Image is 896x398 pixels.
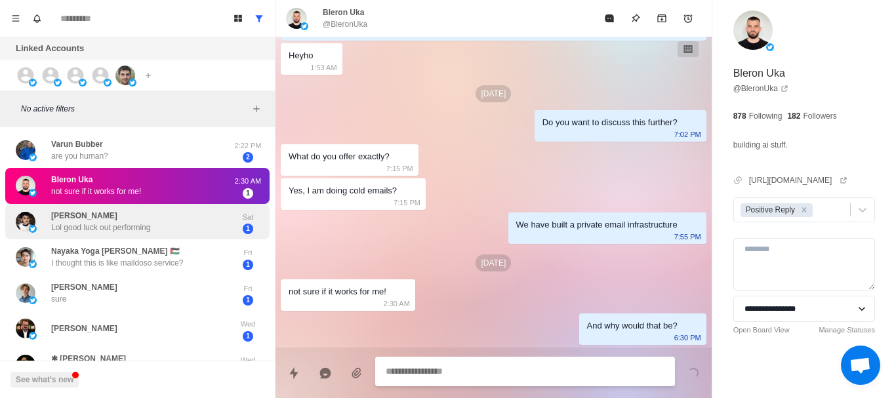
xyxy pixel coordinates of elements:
[680,360,706,386] button: Send message
[243,295,253,306] span: 1
[249,101,264,117] button: Add filters
[232,176,264,187] p: 2:30 AM
[243,152,253,163] span: 2
[51,174,92,186] p: Bleron Uka
[51,245,180,257] p: Nayaka Yoga [PERSON_NAME] 🇵🇸
[289,149,390,164] div: What do you offer exactly?
[300,22,308,30] img: picture
[797,203,811,217] div: Remove Positive Reply
[742,203,797,217] div: Positive Reply
[232,140,264,151] p: 2:22 PM
[5,8,26,29] button: Menu
[29,225,37,233] img: picture
[674,229,701,244] p: 7:55 PM
[733,138,788,152] p: building ai stuff.
[766,43,774,51] img: picture
[51,353,126,365] p: ✱ [PERSON_NAME]
[79,79,87,87] img: picture
[232,319,264,330] p: Wed
[16,247,35,267] img: picture
[243,224,253,234] span: 1
[542,115,678,130] div: Do you want to discuss this further?
[243,331,253,342] span: 1
[51,210,117,222] p: [PERSON_NAME]
[51,293,66,305] p: sure
[29,189,37,197] img: picture
[310,60,336,75] p: 1:53 AM
[249,8,270,29] button: Show all conversations
[383,296,409,311] p: 2:30 AM
[733,110,746,122] p: 878
[675,5,701,31] button: Add reminder
[129,79,136,87] img: picture
[596,5,622,31] button: Mark as read
[228,8,249,29] button: Board View
[29,79,37,87] img: picture
[289,285,386,299] div: not sure if it works for me!
[622,5,649,31] button: Pin
[51,150,108,162] p: are you human?
[674,127,701,142] p: 7:02 PM
[16,319,35,338] img: picture
[733,83,788,94] a: @BleronUka
[232,247,264,258] p: Fri
[16,42,84,55] p: Linked Accounts
[29,332,37,340] img: picture
[289,49,314,63] div: Heyho
[819,325,875,336] a: Manage Statuses
[51,323,117,334] p: [PERSON_NAME]
[281,360,307,386] button: Quick replies
[841,346,880,385] div: Open chat
[29,153,37,161] img: picture
[104,79,112,87] img: picture
[232,283,264,294] p: Fri
[312,360,338,386] button: Reply with AI
[26,8,47,29] button: Notifications
[115,66,135,85] img: picture
[323,7,364,18] p: Bleron Uka
[232,355,264,366] p: Wed
[803,110,836,122] p: Followers
[649,5,675,31] button: Archive
[674,330,701,345] p: 6:30 PM
[16,355,35,374] img: picture
[286,8,307,29] img: picture
[787,110,800,122] p: 182
[476,254,511,271] p: [DATE]
[394,195,420,210] p: 7:15 PM
[476,85,511,102] p: [DATE]
[749,110,783,122] p: Following
[289,184,397,198] div: Yes, I am doing cold emails?
[232,212,264,223] p: Sat
[29,296,37,304] img: picture
[51,186,141,197] p: not sure if it works for me!
[516,218,678,232] div: We have built a private email infrastructure
[16,283,35,303] img: picture
[10,372,79,388] button: See what's new
[51,138,103,150] p: Varun Bubber
[386,161,413,176] p: 7:15 PM
[51,281,117,293] p: [PERSON_NAME]
[16,140,35,160] img: picture
[733,325,790,336] a: Open Board View
[29,260,37,268] img: picture
[749,174,848,186] a: [URL][DOMAIN_NAME]
[51,222,150,233] p: Lol good luck out performing
[140,68,156,83] button: Add account
[51,257,183,269] p: I thought this is like maildoso service?
[587,319,678,333] div: And why would that be?
[323,18,367,30] p: @BleronUka
[21,103,249,115] p: No active filters
[16,212,35,231] img: picture
[344,360,370,386] button: Add media
[16,176,35,195] img: picture
[243,260,253,270] span: 1
[733,66,785,81] p: Bleron Uka
[733,10,773,50] img: picture
[54,79,62,87] img: picture
[243,188,253,199] span: 1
